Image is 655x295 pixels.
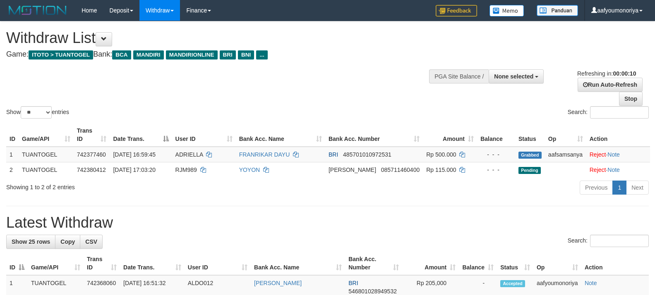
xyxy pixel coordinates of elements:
[175,151,203,158] span: ADRIELLA
[586,162,650,177] td: ·
[6,235,55,249] a: Show 25 rows
[577,70,636,77] span: Refreshing in:
[28,252,84,275] th: Game/API: activate to sort column ascending
[6,4,69,17] img: MOTION_logo.png
[590,151,606,158] a: Reject
[590,235,649,247] input: Search:
[55,235,80,249] a: Copy
[6,214,649,231] h1: Latest Withdraw
[6,30,428,46] h1: Withdraw List
[607,151,620,158] a: Note
[348,280,358,286] span: BRI
[238,50,254,59] span: BNI
[533,252,581,275] th: Op: activate to sort column ascending
[29,50,93,59] span: ITOTO > TUANTOGEL
[19,147,74,162] td: TUANTOGEL
[166,50,218,59] span: MANDIRIONLINE
[6,162,19,177] td: 2
[19,123,74,147] th: Game/API: activate to sort column ascending
[236,123,325,147] th: Bank Acc. Name: activate to sort column ascending
[256,50,267,59] span: ...
[619,92,643,106] a: Stop
[6,50,428,59] h4: Game: Bank:
[254,280,302,286] a: [PERSON_NAME]
[113,151,155,158] span: [DATE] 16:59:45
[74,123,110,147] th: Trans ID: activate to sort column ascending
[239,151,290,158] a: FRANRIKAR DAYU
[494,73,533,80] span: None selected
[518,152,542,159] span: Grabbed
[477,123,515,147] th: Balance
[110,123,172,147] th: Date Trans.: activate to sort column descending
[545,147,586,162] td: aafsamsanya
[626,181,649,195] a: Next
[459,252,497,275] th: Balance: activate to sort column ascending
[568,106,649,119] label: Search:
[578,78,643,92] a: Run Auto-Refresh
[381,167,420,173] span: Copy 085711460400 to clipboard
[77,151,106,158] span: 742377460
[6,106,69,119] label: Show entries
[436,5,477,17] img: Feedback.jpg
[580,181,613,195] a: Previous
[429,69,489,83] div: PGA Site Balance /
[185,252,251,275] th: User ID: activate to sort column ascending
[172,123,236,147] th: User ID: activate to sort column ascending
[84,252,120,275] th: Trans ID: activate to sort column ascending
[590,167,606,173] a: Reject
[612,181,626,195] a: 1
[6,147,19,162] td: 1
[325,123,423,147] th: Bank Acc. Number: activate to sort column ascending
[6,252,28,275] th: ID: activate to sort column descending
[489,69,544,83] button: None selected
[6,180,267,191] div: Showing 1 to 2 of 2 entries
[6,123,19,147] th: ID
[480,150,512,159] div: - - -
[537,5,578,16] img: panduan.png
[607,167,620,173] a: Note
[489,5,524,17] img: Button%20Memo.svg
[426,151,456,158] span: Rp 500.000
[426,167,456,173] span: Rp 115.000
[239,167,260,173] a: YOYON
[402,252,459,275] th: Amount: activate to sort column ascending
[585,280,597,286] a: Note
[329,151,338,158] span: BRI
[586,147,650,162] td: ·
[85,238,97,245] span: CSV
[12,238,50,245] span: Show 25 rows
[545,123,586,147] th: Op: activate to sort column ascending
[19,162,74,177] td: TUANTOGEL
[112,50,131,59] span: BCA
[329,167,376,173] span: [PERSON_NAME]
[251,252,345,275] th: Bank Acc. Name: activate to sort column ascending
[220,50,236,59] span: BRI
[500,280,525,287] span: Accepted
[60,238,75,245] span: Copy
[343,151,391,158] span: Copy 485701010972531 to clipboard
[515,123,545,147] th: Status
[120,252,185,275] th: Date Trans.: activate to sort column ascending
[348,288,397,295] span: Copy 546801028949532 to clipboard
[613,70,636,77] strong: 00:00:10
[586,123,650,147] th: Action
[480,166,512,174] div: - - -
[113,167,155,173] span: [DATE] 17:03:20
[581,252,649,275] th: Action
[590,106,649,119] input: Search:
[345,252,402,275] th: Bank Acc. Number: activate to sort column ascending
[77,167,106,173] span: 742380412
[133,50,164,59] span: MANDIRI
[497,252,533,275] th: Status: activate to sort column ascending
[518,167,541,174] span: Pending
[568,235,649,247] label: Search:
[175,167,197,173] span: RJM989
[423,123,477,147] th: Amount: activate to sort column ascending
[80,235,103,249] a: CSV
[21,106,52,119] select: Showentries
